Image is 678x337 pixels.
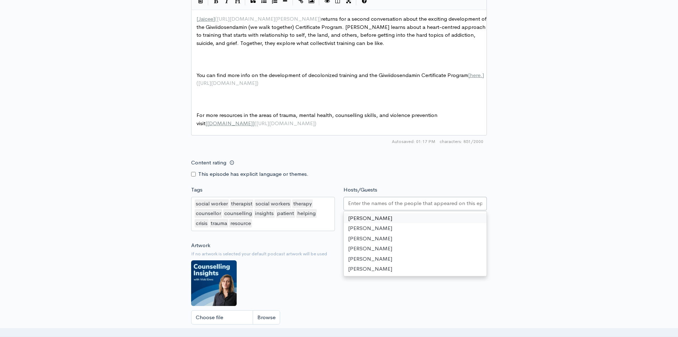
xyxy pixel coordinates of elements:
span: [ [205,120,207,127]
div: [PERSON_NAME] [344,264,487,274]
div: insights [254,209,275,218]
div: counsellor [195,209,222,218]
div: social worker [195,199,229,208]
div: therapy [292,199,313,208]
div: [PERSON_NAME] [344,223,487,234]
div: therapist [230,199,253,208]
div: social workers [254,199,291,208]
span: ( [215,15,217,22]
span: Autosaved: 01:17 PM [392,138,435,145]
span: returns for a second conversation about the exciting development of the Giwiidosendamin (we walk ... [196,15,488,46]
label: Hosts/Guests [343,186,377,194]
div: resource [229,219,252,228]
div: [PERSON_NAME] [344,234,487,244]
label: Tags [191,186,203,194]
span: ) [315,120,316,127]
span: [DOMAIN_NAME] [207,120,253,127]
span: ] [213,15,215,22]
div: helping [296,209,317,218]
span: [URL][DOMAIN_NAME] [256,120,315,127]
div: patient [276,209,295,218]
span: ( [196,80,198,86]
div: crisis [195,219,209,228]
div: [PERSON_NAME] [344,254,487,264]
span: ( [254,120,256,127]
label: Content rating [191,155,226,170]
div: [PERSON_NAME] [344,244,487,254]
small: If no artwork is selected your default podcast artwork will be used [191,250,487,257]
label: Artwork [191,241,210,250]
span: ) [319,15,321,22]
span: ] [253,120,254,127]
input: Enter the names of the people that appeared on this episode [348,199,483,208]
span: ] [482,72,484,78]
span: [ [196,15,198,22]
div: [PERSON_NAME] [344,213,487,224]
span: 851/2000 [440,138,483,145]
span: [ [468,72,470,78]
div: trauma [210,219,228,228]
span: Jaicee [198,15,213,22]
div: counselling [223,209,253,218]
span: [URL][DOMAIN_NAME] [198,80,257,86]
span: here. [470,72,482,78]
span: [URL][DOMAIN_NAME][PERSON_NAME] [217,15,319,22]
label: This episode has explicit language or themes. [198,170,309,178]
span: You can find more info on the development of decolonized training and the Giwiidosendamin Certifi... [196,72,484,87]
span: ) [257,80,258,86]
span: For more resources in the areas of trauma, mental health, counselling skills, and violence preven... [196,112,439,127]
